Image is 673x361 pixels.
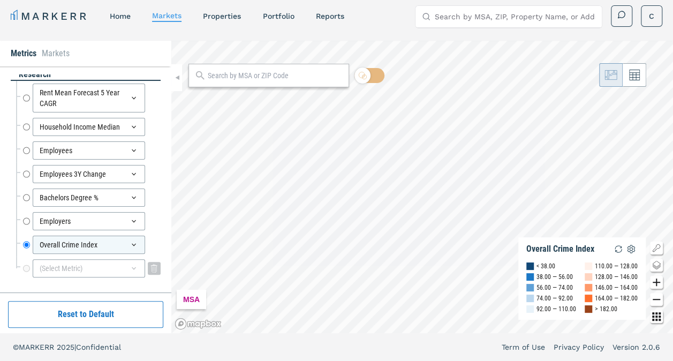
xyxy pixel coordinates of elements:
button: Other options map button [650,310,663,323]
a: Term of Use [502,342,545,352]
div: Household Income Median [33,118,145,136]
input: Search by MSA, ZIP, Property Name, or Address [435,6,595,27]
span: MARKERR [19,343,57,351]
button: Show/Hide Legend Map Button [650,242,663,254]
button: Change style map button [650,259,663,272]
div: 110.00 — 128.00 [595,261,638,272]
a: reports [315,12,344,20]
div: Employees 3Y Change [33,165,145,183]
span: C [649,11,654,21]
div: 128.00 — 146.00 [595,272,638,282]
li: Metrics [11,47,36,60]
span: 2025 | [57,343,76,351]
a: Privacy Policy [554,342,604,352]
a: Portfolio [262,12,294,20]
div: Overall Crime Index [33,236,145,254]
a: properties [203,12,241,20]
button: Zoom out map button [650,293,663,306]
div: > 182.00 [595,304,617,314]
div: 164.00 — 182.00 [595,293,638,304]
img: Settings [625,243,638,255]
div: 92.00 — 110.00 [536,304,576,314]
div: Employers [33,212,145,230]
span: © [13,343,19,351]
div: MSA [177,290,206,309]
button: Zoom in map button [650,276,663,289]
button: C [641,5,662,27]
a: Mapbox logo [175,318,222,330]
div: Rent Mean Forecast 5 Year CAGR [33,84,145,112]
button: Reset to Default [8,301,163,328]
div: 38.00 — 56.00 [536,272,573,282]
a: Version 2.0.6 [612,342,660,352]
div: 146.00 — 164.00 [595,282,638,293]
a: home [110,12,131,20]
canvas: Map [171,41,673,333]
div: research [11,69,161,81]
span: Confidential [76,343,121,351]
li: Markets [42,47,70,60]
div: < 38.00 [536,261,555,272]
input: Search by MSA or ZIP Code [208,70,343,81]
a: MARKERR [11,9,88,24]
div: (Select Metric) [33,259,145,277]
div: Bachelors Degree % [33,189,145,207]
div: 56.00 — 74.00 [536,282,573,293]
div: Employees [33,141,145,160]
div: 74.00 — 92.00 [536,293,573,304]
div: Overall Crime Index [526,244,594,254]
a: markets [152,11,182,20]
img: Reload Legend [612,243,625,255]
